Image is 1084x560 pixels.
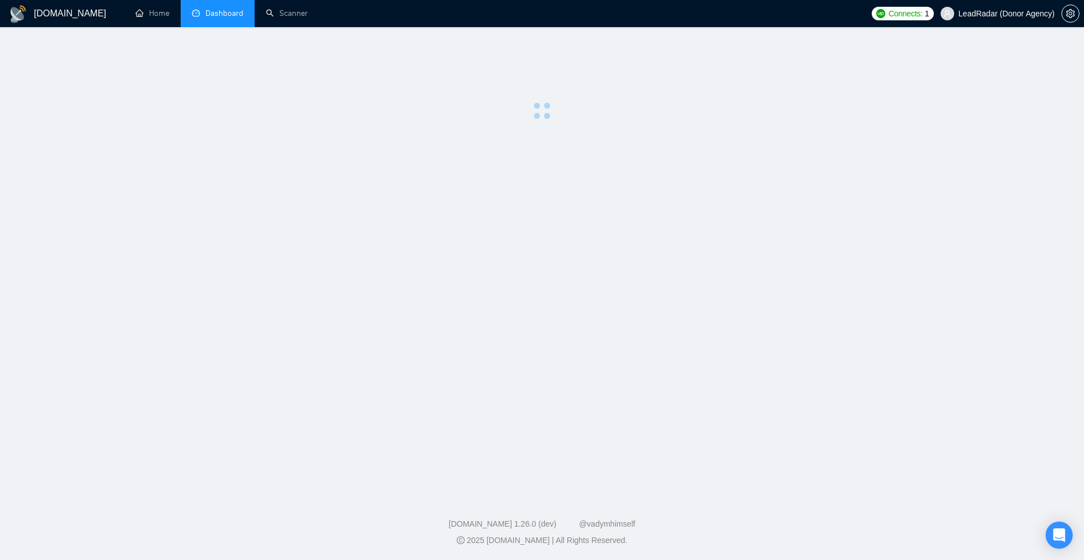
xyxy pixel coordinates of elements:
[266,8,308,18] a: searchScanner
[9,5,27,23] img: logo
[457,536,465,544] span: copyright
[192,9,200,17] span: dashboard
[925,7,929,20] span: 1
[206,8,243,18] span: Dashboard
[943,10,951,18] span: user
[135,8,169,18] a: homeHome
[876,9,885,18] img: upwork-logo.png
[889,7,923,20] span: Connects:
[449,519,557,528] a: [DOMAIN_NAME] 1.26.0 (dev)
[1061,9,1079,18] a: setting
[1046,522,1073,549] div: Open Intercom Messenger
[579,519,635,528] a: @vadymhimself
[1061,5,1079,23] button: setting
[1062,9,1079,18] span: setting
[9,535,1075,546] div: 2025 [DOMAIN_NAME] | All Rights Reserved.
